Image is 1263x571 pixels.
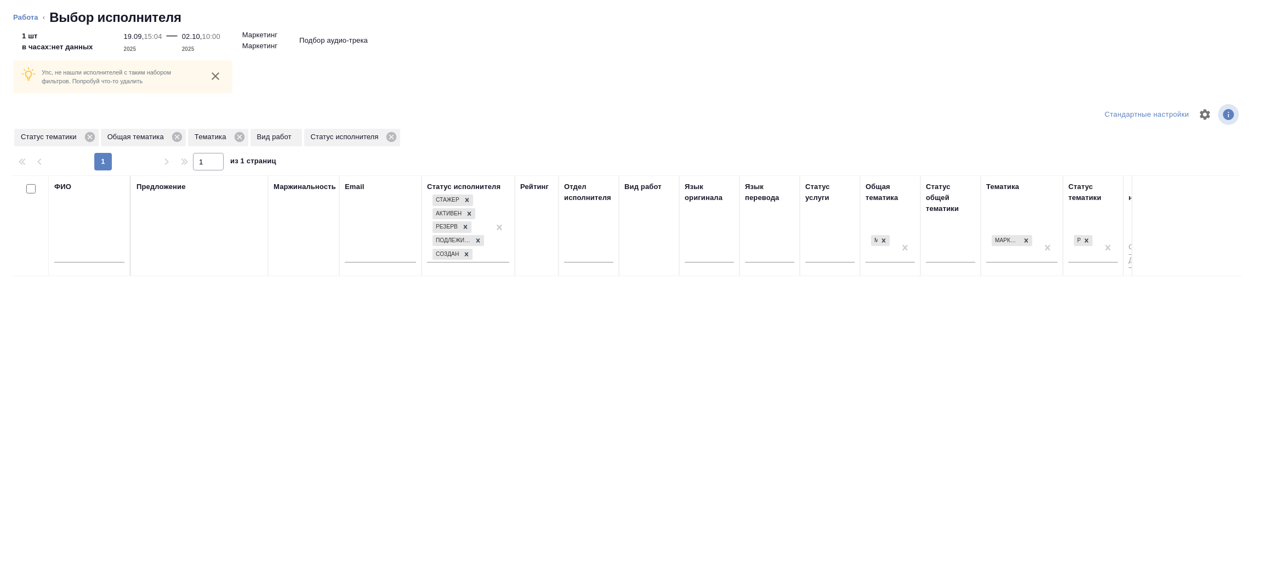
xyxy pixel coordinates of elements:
[304,129,401,146] div: Статус исполнителя
[1129,181,1156,203] div: Кол-во начисл.
[745,181,794,203] div: Язык перевода
[43,12,45,23] li: ‹
[431,193,474,207] div: Стажер, Активен, Резерв, Подлежит внедрению, Создан
[805,181,855,203] div: Статус услуги
[1129,241,1156,255] input: От
[274,181,336,192] div: Маржинальность
[431,248,474,261] div: Стажер, Активен, Резерв, Подлежит внедрению, Создан
[299,35,368,46] p: Подбор аудио-трека
[1218,104,1241,125] span: Посмотреть информацию
[49,9,181,26] h2: Выбор исполнителя
[124,32,144,41] p: 19.09,
[1102,106,1192,123] div: split button
[433,249,460,260] div: Создан
[257,132,295,142] p: Вид работ
[1129,254,1156,268] input: До
[42,68,198,85] p: Упс, не нашли исполнителей с таким набором фильтров. Попробуй что-то удалить
[624,181,662,192] div: Вид работ
[871,235,878,247] div: Маркетинг
[13,13,38,21] a: Работа
[136,181,186,192] div: Предложение
[13,9,1250,26] nav: breadcrumb
[685,181,734,203] div: Язык оригинала
[431,207,476,221] div: Стажер, Активен, Резерв, Подлежит внедрению, Создан
[14,129,99,146] div: Статус тематики
[1074,235,1080,247] div: Рекомендован
[188,129,248,146] div: Тематика
[1068,181,1118,203] div: Статус тематики
[870,234,891,248] div: Маркетинг
[926,181,975,214] div: Статус общей тематики
[101,129,186,146] div: Общая тематика
[230,155,276,170] span: из 1 страниц
[107,132,168,142] p: Общая тематика
[242,30,277,41] p: Маркетинг
[433,235,472,247] div: Подлежит внедрению
[167,26,178,55] div: —
[207,68,224,84] button: close
[433,208,463,220] div: Активен
[991,234,1033,248] div: Маркетинг
[520,181,549,192] div: Рейтинг
[433,221,459,233] div: Резерв
[311,132,383,142] p: Статус исполнителя
[144,32,162,41] p: 15:04
[866,181,915,203] div: Общая тематика
[1073,234,1094,248] div: Рекомендован
[22,31,93,42] p: 1 шт
[202,32,220,41] p: 10:00
[427,181,500,192] div: Статус исполнителя
[431,234,485,248] div: Стажер, Активен, Резерв, Подлежит внедрению, Создан
[431,220,473,234] div: Стажер, Активен, Резерв, Подлежит внедрению, Создан
[986,181,1019,192] div: Тематика
[195,132,230,142] p: Тематика
[54,181,71,192] div: ФИО
[21,132,81,142] p: Статус тематики
[433,195,461,206] div: Стажер
[992,235,1020,247] div: Маркетинг
[564,181,613,203] div: Отдел исполнителя
[182,32,202,41] p: 02.10,
[345,181,364,192] div: Email
[1192,101,1218,128] span: Настроить таблицу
